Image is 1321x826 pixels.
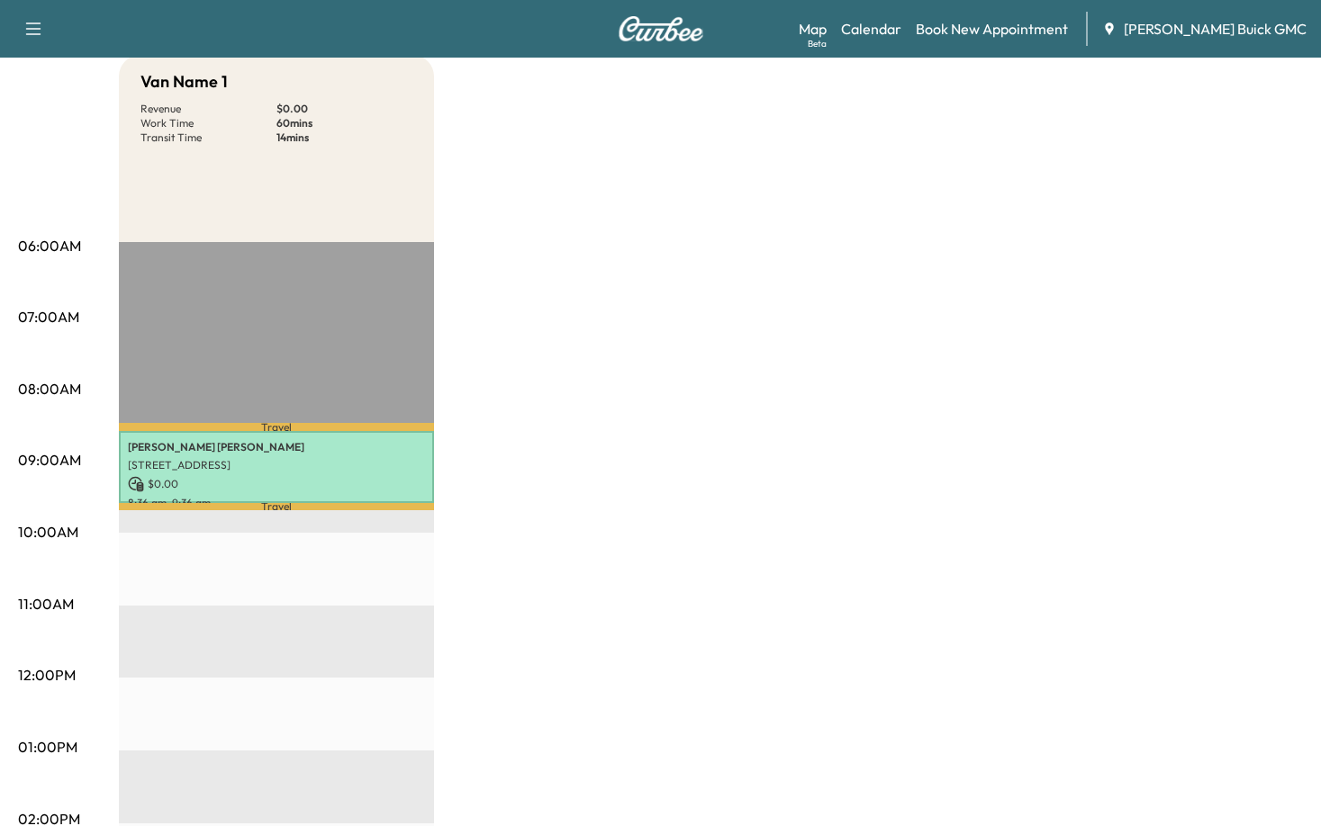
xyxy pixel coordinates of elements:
[618,16,704,41] img: Curbee Logo
[18,306,79,328] p: 07:00AM
[808,37,827,50] div: Beta
[128,476,425,492] p: $ 0.00
[276,116,412,130] p: 60 mins
[276,130,412,145] p: 14 mins
[18,235,81,256] p: 06:00AM
[128,440,425,454] p: [PERSON_NAME] [PERSON_NAME]
[140,102,276,116] p: Revenue
[140,116,276,130] p: Work Time
[916,18,1068,40] a: Book New Appointment
[18,593,74,615] p: 11:00AM
[128,496,425,510] p: 8:36 am - 9:36 am
[18,378,81,400] p: 08:00AM
[18,736,77,758] p: 01:00PM
[119,423,434,430] p: Travel
[128,458,425,472] p: [STREET_ADDRESS]
[841,18,901,40] a: Calendar
[140,69,228,94] h5: Van Name 1
[140,130,276,145] p: Transit Time
[799,18,827,40] a: MapBeta
[18,521,78,543] p: 10:00AM
[18,664,76,686] p: 12:00PM
[1124,18,1307,40] span: [PERSON_NAME] Buick GMC
[18,449,81,471] p: 09:00AM
[276,102,412,116] p: $ 0.00
[119,503,434,510] p: Travel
